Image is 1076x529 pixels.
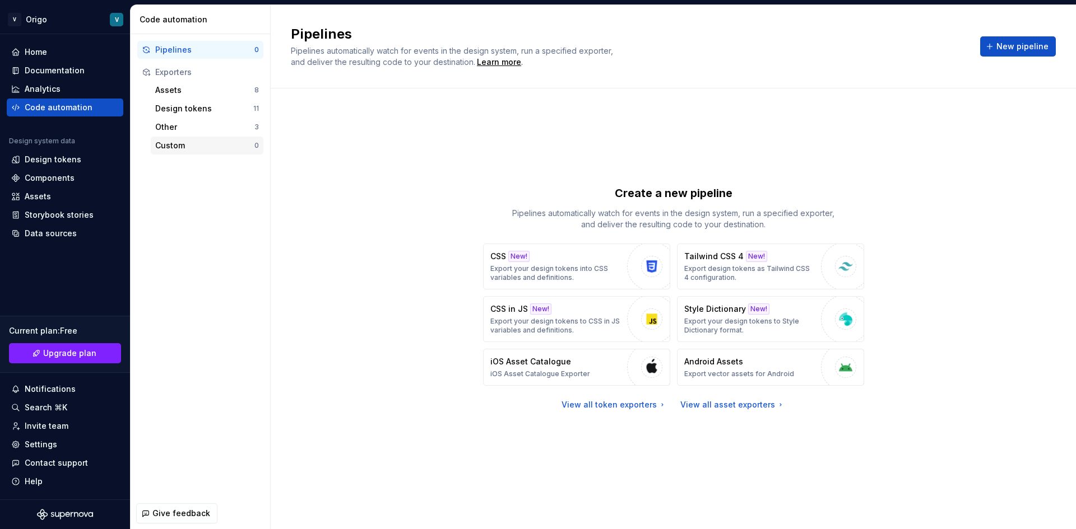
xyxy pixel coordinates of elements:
[25,154,81,165] div: Design tokens
[136,503,217,523] button: Give feedback
[748,303,769,315] div: New!
[980,36,1056,57] button: New pipeline
[475,58,523,67] span: .
[37,509,93,520] svg: Supernova Logo
[9,343,121,363] button: Upgrade plan
[151,118,263,136] button: Other3
[25,228,77,239] div: Data sources
[155,140,254,151] div: Custom
[490,369,590,378] p: iOS Asset Catalogue Exporter
[25,402,67,413] div: Search ⌘K
[291,46,615,67] span: Pipelines automatically watch for events in the design system, run a specified exporter, and deli...
[684,264,815,282] p: Export design tokens as Tailwind CSS 4 configuration.
[254,86,259,95] div: 8
[155,121,254,133] div: Other
[25,209,94,221] div: Storybook stories
[483,349,670,386] button: iOS Asset CatalogueiOS Asset Catalogue Exporter
[677,349,864,386] button: Android AssetsExport vector assets for Android
[25,457,88,469] div: Contact support
[7,169,123,187] a: Components
[155,103,253,114] div: Design tokens
[25,191,51,202] div: Assets
[155,67,259,78] div: Exporters
[490,264,622,282] p: Export your design tokens into CSS variables and definitions.
[7,43,123,61] a: Home
[7,99,123,116] a: Code automation
[291,25,967,43] h2: Pipelines
[25,439,57,450] div: Settings
[25,65,85,76] div: Documentation
[684,303,746,315] p: Style Dictionary
[7,380,123,398] button: Notifications
[7,224,123,242] a: Data sources
[684,317,815,335] p: Export your design tokens to Style Dictionary format.
[746,251,767,262] div: New!
[25,102,92,113] div: Code automation
[9,137,75,146] div: Design system data
[254,123,259,132] div: 3
[151,81,263,99] button: Assets8
[25,420,68,432] div: Invite team
[505,208,842,230] p: Pipelines automatically watch for events in the design system, run a specified exporter, and deli...
[490,356,571,367] p: iOS Asset Catalogue
[677,244,864,289] button: Tailwind CSS 4New!Export design tokens as Tailwind CSS 4 configuration.
[7,417,123,435] a: Invite team
[7,151,123,168] a: Design tokens
[7,206,123,224] a: Storybook stories
[684,251,744,262] p: Tailwind CSS 4
[7,472,123,490] button: Help
[25,476,43,487] div: Help
[26,14,47,25] div: Origo
[25,172,75,184] div: Components
[115,15,119,24] div: V
[7,436,123,453] a: Settings
[155,44,254,55] div: Pipelines
[684,356,743,367] p: Android Assets
[140,14,266,25] div: Code automation
[483,296,670,342] button: CSS in JSNew!Export your design tokens to CSS in JS variables and definitions.
[7,62,123,79] a: Documentation
[151,137,263,155] button: Custom0
[483,244,670,289] button: CSSNew!Export your design tokens into CSS variables and definitions.
[25,83,61,95] div: Analytics
[508,251,530,262] div: New!
[25,383,76,395] div: Notifications
[677,296,864,342] button: Style DictionaryNew!Export your design tokens to Style Dictionary format.
[25,46,47,58] div: Home
[490,303,528,315] p: CSS in JS
[254,141,259,150] div: 0
[7,399,123,416] button: Search ⌘K
[7,188,123,205] a: Assets
[253,104,259,113] div: 11
[996,41,1049,52] span: New pipeline
[477,57,521,68] a: Learn more
[43,348,96,359] span: Upgrade plan
[2,7,128,31] button: VOrigoV
[530,303,551,315] div: New!
[152,508,210,519] span: Give feedback
[562,399,667,410] a: View all token exporters
[7,454,123,472] button: Contact support
[490,317,622,335] p: Export your design tokens to CSS in JS variables and definitions.
[151,100,263,118] button: Design tokens11
[490,251,506,262] p: CSS
[684,369,794,378] p: Export vector assets for Android
[9,325,121,336] div: Current plan : Free
[7,80,123,98] a: Analytics
[254,45,259,54] div: 0
[615,185,732,201] p: Create a new pipeline
[680,399,785,410] a: View all asset exporters
[137,41,263,59] button: Pipelines0
[8,13,21,26] div: V
[155,85,254,96] div: Assets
